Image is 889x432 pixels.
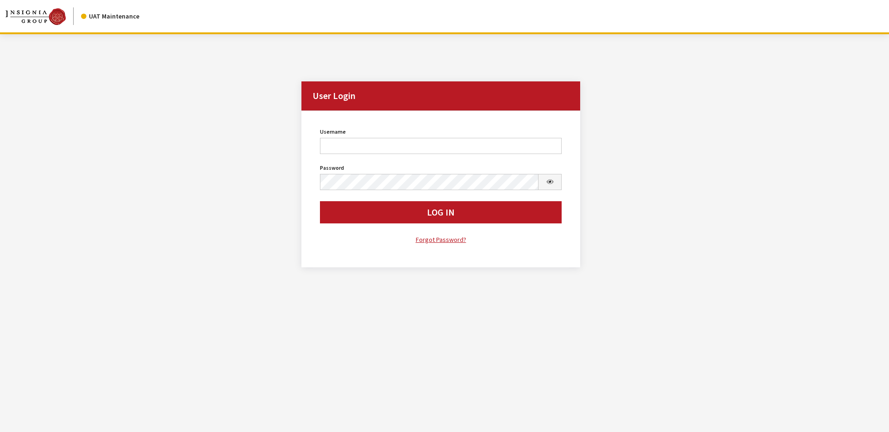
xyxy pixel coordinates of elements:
h2: User Login [301,81,581,111]
div: UAT Maintenance [81,12,139,21]
a: Insignia Group logo [6,7,81,25]
label: Username [320,128,346,136]
label: Password [320,164,344,172]
a: Forgot Password? [320,235,562,245]
button: Log In [320,201,562,223]
img: Catalog Maintenance [6,8,66,25]
button: Show Password [538,174,562,190]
